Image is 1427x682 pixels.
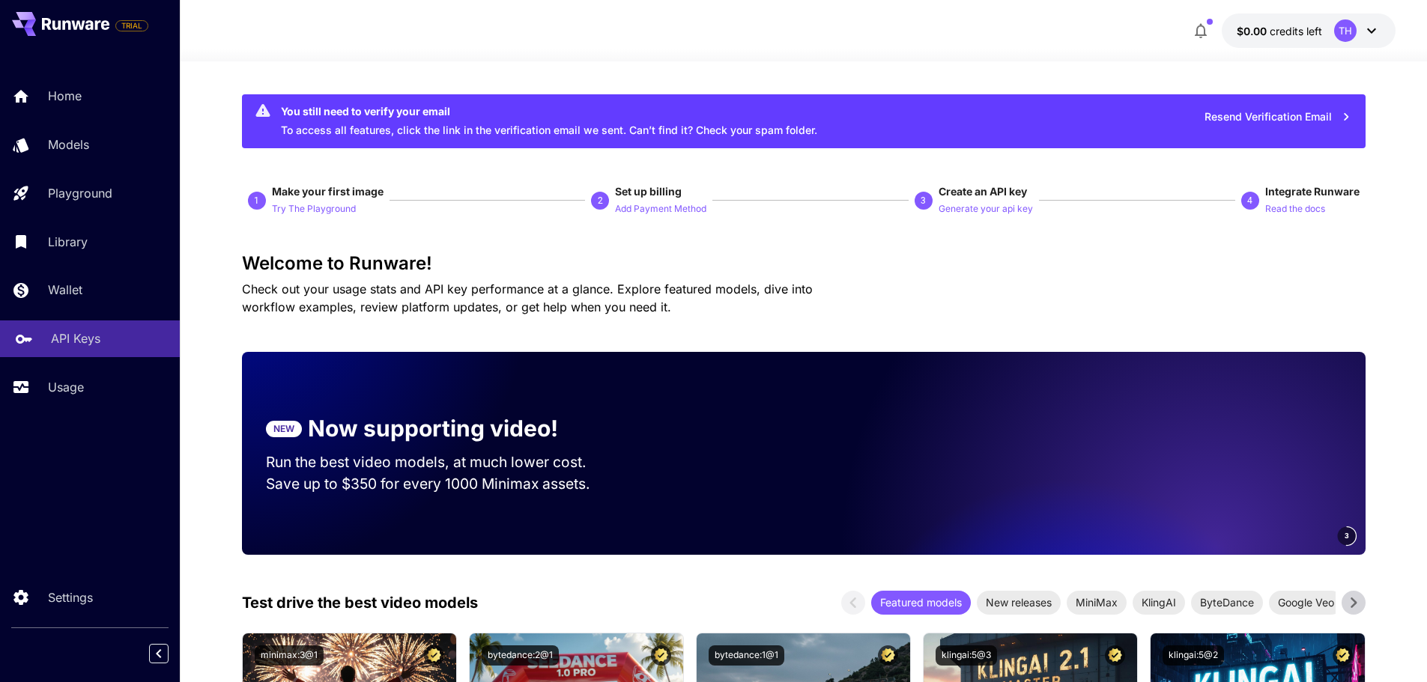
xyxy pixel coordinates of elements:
[1133,591,1185,615] div: KlingAI
[308,412,558,445] p: Now supporting video!
[242,253,1366,274] h3: Welcome to Runware!
[1222,13,1396,48] button: $0.00TH
[482,645,559,666] button: bytedance:2@1
[242,591,478,614] p: Test drive the best video models
[281,103,817,119] div: You still need to verify your email
[273,422,294,436] p: NEW
[254,194,259,207] p: 1
[615,185,682,198] span: Set up billing
[1247,194,1252,207] p: 4
[424,645,444,666] button: Certified Model – Vetted for best performance and includes a commercial license.
[242,281,813,314] span: Check out your usage stats and API key performance at a glance. Explore featured models, dive int...
[1191,591,1263,615] div: ByteDance
[160,640,180,667] div: Collapse sidebar
[878,645,898,666] button: Certified Model – Vetted for best performance and includes a commercial license.
[1334,19,1357,42] div: TH
[871,591,971,615] div: Featured models
[51,329,100,347] p: API Keys
[48,378,84,396] p: Usage
[1265,185,1360,198] span: Integrate Runware
[1196,102,1360,133] button: Resend Verification Email
[939,185,1027,198] span: Create an API key
[1269,591,1343,615] div: Google Veo
[48,281,82,299] p: Wallet
[1237,23,1322,39] div: $0.00
[598,194,603,207] p: 2
[1067,594,1127,610] span: MiniMax
[871,594,971,610] span: Featured models
[255,645,324,666] button: minimax:3@1
[1269,594,1343,610] span: Google Veo
[115,16,148,34] span: Add your payment card to enable full platform functionality.
[939,202,1033,216] p: Generate your api key
[48,233,88,251] p: Library
[1105,645,1125,666] button: Certified Model – Vetted for best performance and includes a commercial license.
[149,644,169,663] button: Collapse sidebar
[281,99,817,144] div: To access all features, click the link in the verification email we sent. Can’t find it? Check yo...
[977,591,1061,615] div: New releases
[1133,594,1185,610] span: KlingAI
[266,451,615,473] p: Run the best video models, at much lower cost.
[48,184,112,202] p: Playground
[1345,530,1349,541] span: 3
[1270,25,1322,37] span: credits left
[1237,25,1270,37] span: $0.00
[272,199,356,217] button: Try The Playground
[651,645,671,666] button: Certified Model – Vetted for best performance and includes a commercial license.
[936,645,997,666] button: klingai:5@3
[272,202,356,216] p: Try The Playground
[116,20,148,31] span: TRIAL
[48,588,93,606] p: Settings
[615,199,706,217] button: Add Payment Method
[1333,645,1353,666] button: Certified Model – Vetted for best performance and includes a commercial license.
[709,645,784,666] button: bytedance:1@1
[272,185,384,198] span: Make your first image
[48,87,82,105] p: Home
[48,136,89,153] p: Models
[615,202,706,216] p: Add Payment Method
[939,199,1033,217] button: Generate your api key
[977,594,1061,610] span: New releases
[266,473,615,495] p: Save up to $350 for every 1000 Minimax assets.
[1163,645,1224,666] button: klingai:5@2
[1067,591,1127,615] div: MiniMax
[1265,199,1325,217] button: Read the docs
[921,194,926,207] p: 3
[1191,594,1263,610] span: ByteDance
[1265,202,1325,216] p: Read the docs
